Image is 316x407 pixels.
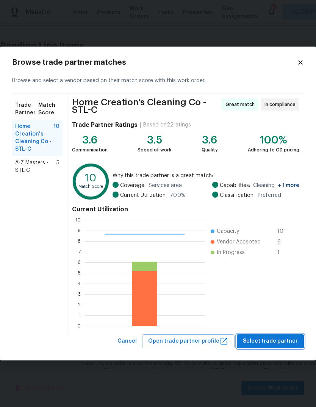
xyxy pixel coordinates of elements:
[72,146,108,154] div: Communication
[72,98,219,114] span: Home Creation's Cleaning Co - STL-C
[217,228,239,235] span: Capacity
[258,192,281,199] span: Preferred
[138,121,143,129] div: |
[120,182,145,189] span: Coverage:
[278,183,299,188] span: + 1 more
[202,146,218,154] div: Quality
[78,271,81,275] text: 5
[15,123,53,153] span: Home Creation's Cleaning Co - STL-C
[277,238,289,246] span: 6
[253,182,299,189] span: Cleaning
[237,334,304,348] button: Select trade partner
[117,337,137,346] span: Cancel
[12,59,297,66] h2: Browse trade partner matches
[202,136,218,144] div: 3.6
[78,228,81,233] text: 9
[78,303,81,307] text: 2
[114,334,140,348] button: Cancel
[217,238,261,246] span: Vendor Accepted
[12,68,304,94] div: Browse and select a vendor based on their match score with this work order.
[53,123,59,153] span: 10
[225,101,258,108] span: Great match
[78,281,81,286] text: 4
[120,192,167,199] span: Current Utilization:
[143,121,191,129] div: Based on 22 ratings
[138,136,171,144] div: 3.5
[78,292,81,296] text: 3
[79,313,81,318] text: 1
[77,324,81,328] text: 0
[142,334,235,348] button: Open trade partner profile
[72,206,299,213] h4: Current Utilization
[220,182,250,189] span: Capabilities:
[78,184,103,189] text: Match Score
[170,192,186,199] span: 70.0 %
[72,121,138,129] h4: Trade Partner Ratings
[243,337,298,346] span: Select trade partner
[277,228,289,235] span: 10
[38,101,59,117] span: Match Score
[277,249,289,256] span: 1
[78,239,81,243] text: 8
[15,101,38,117] span: Trade Partner
[220,192,255,199] span: Classification:
[248,136,299,144] div: 100%
[78,260,81,265] text: 6
[264,101,299,108] span: In compliance
[248,146,299,154] div: Adhering to OD pricing
[85,173,96,184] text: 10
[15,159,56,174] span: A-Z Masters - STL-C
[56,159,59,174] span: 5
[148,337,228,346] span: Open trade partner profile
[78,250,81,254] text: 7
[75,218,81,222] text: 10
[149,182,182,189] span: Services area
[72,136,108,144] div: 3.6
[138,146,171,154] div: Speed of work
[113,172,299,179] span: Why this trade partner is a great match:
[217,249,245,256] span: In Progress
